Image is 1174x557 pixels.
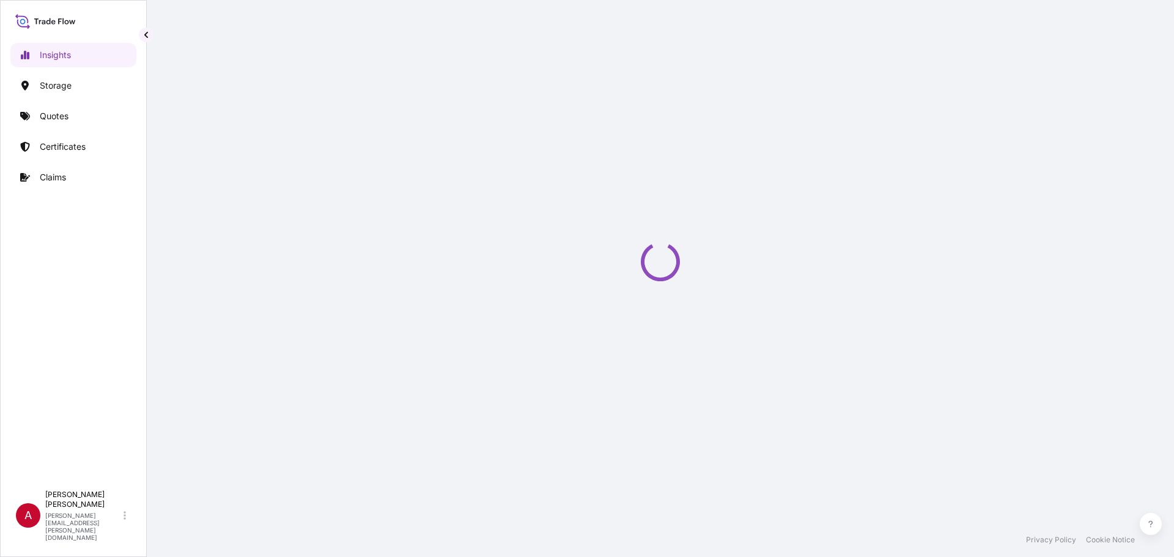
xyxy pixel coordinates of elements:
[40,171,66,183] p: Claims
[40,110,68,122] p: Quotes
[1086,535,1135,545] a: Cookie Notice
[1026,535,1076,545] a: Privacy Policy
[40,141,86,153] p: Certificates
[24,509,32,522] span: A
[10,43,136,67] a: Insights
[10,165,136,190] a: Claims
[45,512,121,541] p: [PERSON_NAME][EMAIL_ADDRESS][PERSON_NAME][DOMAIN_NAME]
[10,104,136,128] a: Quotes
[40,79,72,92] p: Storage
[40,49,71,61] p: Insights
[45,490,121,509] p: [PERSON_NAME] [PERSON_NAME]
[10,73,136,98] a: Storage
[10,135,136,159] a: Certificates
